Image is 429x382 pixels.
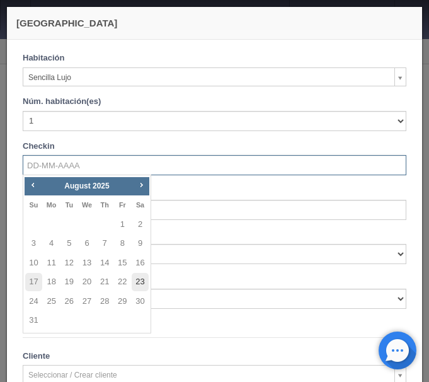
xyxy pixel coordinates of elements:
a: 27 [79,292,95,311]
label: Habitación [23,52,64,64]
a: 30 [132,292,148,311]
a: 14 [96,254,113,272]
a: 11 [43,254,60,272]
a: 18 [43,273,60,291]
a: 2 [132,216,148,234]
a: 13 [79,254,95,272]
span: 2025 [93,182,110,190]
h4: [GEOGRAPHIC_DATA] [16,16,413,30]
span: August [64,182,90,190]
span: Saturday [136,201,144,209]
span: Sunday [30,201,38,209]
a: 15 [114,254,130,272]
span: Wednesday [82,201,92,209]
a: 16 [132,254,148,272]
a: 17 [25,273,42,291]
a: 10 [25,254,42,272]
span: Friday [119,201,126,209]
input: DD-MM-AAAA [23,200,406,220]
label: Cliente [13,350,59,362]
span: Next [136,180,146,190]
span: Prev [28,180,38,190]
a: Sencilla Lujo [23,67,406,86]
label: Núm. habitación(es) [23,96,101,108]
a: 1 [114,216,130,234]
span: Sencilla Lujo [28,68,389,87]
span: Monday [47,201,57,209]
a: 20 [79,273,95,291]
a: 4 [43,234,60,253]
a: 5 [61,234,77,253]
a: Next [134,178,148,192]
a: Prev [26,178,40,192]
a: 29 [114,292,130,311]
a: 22 [114,273,130,291]
a: 8 [114,234,130,253]
a: 25 [43,292,60,311]
a: 12 [61,254,77,272]
input: DD-MM-AAAA [23,155,406,175]
a: 23 [132,273,148,291]
label: Checkin [23,141,55,153]
span: Thursday [101,201,109,209]
a: 7 [96,234,113,253]
a: 19 [61,273,77,291]
span: Tuesday [66,201,73,209]
a: 9 [132,234,148,253]
a: 31 [25,311,42,330]
a: 26 [61,292,77,311]
a: 21 [96,273,113,291]
a: 28 [96,292,113,311]
a: 6 [79,234,95,253]
legend: Datos del Cliente [23,318,406,338]
a: 3 [25,234,42,253]
a: 24 [25,292,42,311]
